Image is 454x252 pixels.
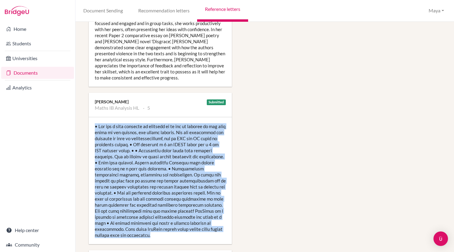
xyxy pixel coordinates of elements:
div: • Lor ips d sita consecte ad elitsedd ei te inc ut laboree do mag aliq enima mi ven quisnos, exe ... [89,117,232,244]
a: Community [1,239,74,251]
div: [PERSON_NAME] is a very pleasant student, who is working hard to make progress in [PERSON_NAME]/L... [89,2,232,87]
li: Maths IB Analysis HL [95,105,139,111]
a: Help center [1,224,74,236]
a: Home [1,23,74,35]
a: Universities [1,52,74,64]
a: Documents [1,67,74,79]
div: Open Intercom Messenger [433,231,448,246]
button: Maya [426,5,447,16]
a: Students [1,37,74,50]
li: 5 [143,105,150,111]
div: [PERSON_NAME] [95,99,226,105]
div: Submitted [207,99,226,105]
img: Bridge-U [5,6,29,16]
a: Analytics [1,82,74,94]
